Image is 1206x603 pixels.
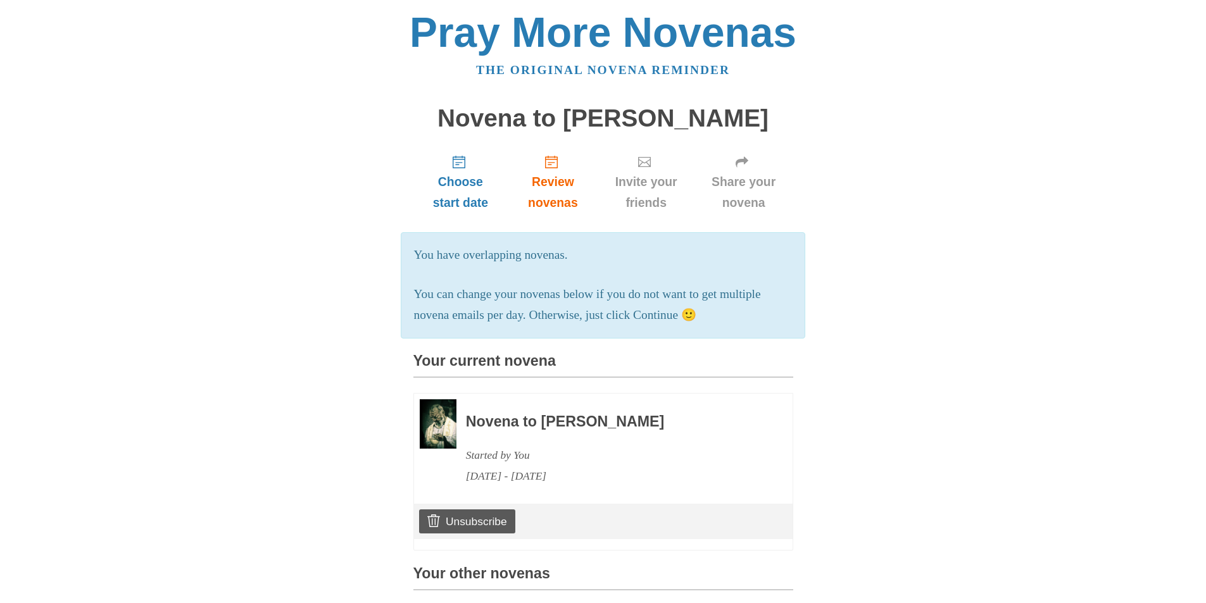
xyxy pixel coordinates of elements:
span: Review novenas [520,171,585,213]
img: Novena image [420,399,456,449]
div: [DATE] - [DATE] [466,466,758,487]
h3: Your current novena [413,353,793,378]
span: Share your novena [707,171,781,213]
div: Started by You [466,445,758,466]
p: You have overlapping novenas. [414,245,793,266]
a: Choose start date [413,144,508,220]
h1: Novena to [PERSON_NAME] [413,105,793,132]
span: Invite your friends [611,171,682,213]
a: Pray More Novenas [410,9,796,56]
h3: Your other novenas [413,566,793,590]
a: The original novena reminder [476,63,730,77]
h3: Novena to [PERSON_NAME] [466,414,758,430]
a: Review novenas [508,144,598,220]
a: Invite your friends [598,144,694,220]
span: Choose start date [426,171,496,213]
a: Unsubscribe [419,509,515,533]
a: Share your novena [694,144,793,220]
p: You can change your novenas below if you do not want to get multiple novena emails per day. Other... [414,284,793,326]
